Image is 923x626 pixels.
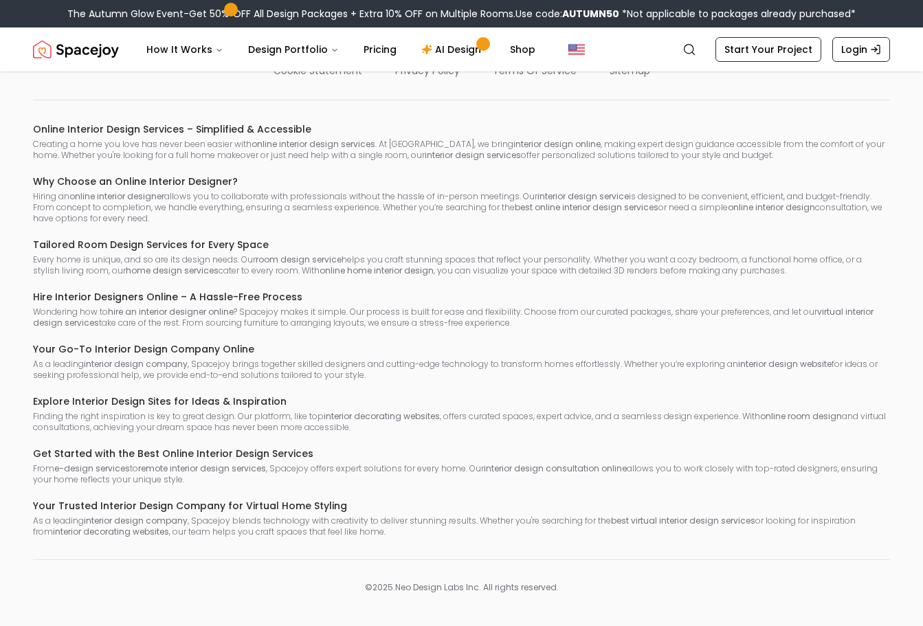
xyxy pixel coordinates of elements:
[33,306,890,328] p: Wondering how to ? Spacejoy makes it simple. Our process is built for ease and flexibility. Choos...
[324,410,440,422] strong: interior decorating websites
[728,201,815,213] strong: online interior design
[537,190,629,202] strong: interior design service
[515,7,619,21] span: Use code:
[54,462,130,474] strong: e-design services
[33,175,890,188] h6: Why Choose an Online Interior Designer?
[832,37,890,62] a: Login
[33,515,890,537] p: As a leading , Spacejoy blends technology with creativity to deliver stunning results. Whether yo...
[33,359,890,381] p: As a leading , Spacejoy brings together skilled designers and cutting-edge technology to transfor...
[499,36,546,63] a: Shop
[53,526,169,537] strong: interior decorating websites
[484,462,627,474] strong: interior design consultation online
[33,342,890,356] h6: Your Go-To Interior Design Company Online
[67,7,856,21] div: The Autumn Glow Event-Get 50% OFF All Design Packages + Extra 10% OFF on Multiple Rooms.
[513,138,601,150] strong: interior design online
[33,122,890,136] h6: Online Interior Design Services – Simplified & Accessible
[353,36,408,63] a: Pricing
[568,41,585,58] img: United States
[33,139,890,161] p: Creating a home you love has never been easier with . At [GEOGRAPHIC_DATA], we bring , making exp...
[33,36,119,63] a: Spacejoy
[619,7,856,21] span: *Not applicable to packages already purchased*
[760,410,842,422] strong: online room design
[135,36,234,63] button: How It Works
[33,191,890,224] p: Hiring an allows you to collaborate with professionals without the hassle of in-person meetings. ...
[33,582,890,593] p: © 2025 . Neo Design Labs Inc . All rights reserved.
[33,499,890,513] h6: Your Trusted Interior Design Company for Virtual Home Styling
[84,358,188,370] strong: interior design company
[108,306,234,317] strong: hire an interior designer online
[410,36,496,63] a: AI Design
[33,27,890,71] nav: Global
[126,265,219,276] strong: home design services
[252,138,375,150] strong: online interior design services
[256,254,342,265] strong: room design service
[33,447,890,460] h6: Get Started with the Best Online Interior Design Services
[33,306,874,328] strong: virtual interior design services
[738,358,832,370] strong: interior design website
[135,36,546,63] nav: Main
[33,411,890,433] p: Finding the right inspiration is key to great design. Our platform, like top , offers curated spa...
[320,265,434,276] strong: online home interior design
[69,190,164,202] strong: online interior designer
[33,238,890,251] h6: Tailored Room Design Services for Every Space
[562,7,619,21] b: AUTUMN50
[84,515,188,526] strong: interior design company
[425,149,521,161] strong: interior design services
[611,515,755,526] strong: best virtual interior design services
[237,36,350,63] button: Design Portfolio
[33,290,890,304] h6: Hire Interior Designers Online – A Hassle-Free Process
[33,36,119,63] img: Spacejoy Logo
[715,37,821,62] a: Start Your Project
[33,463,890,485] p: From to , Spacejoy offers expert solutions for every home. Our allows you to work closely with to...
[515,201,658,213] strong: best online interior design services
[138,462,266,474] strong: remote interior design services
[33,254,890,276] p: Every home is unique, and so are its design needs. Our helps you craft stunning spaces that refle...
[33,394,890,408] h6: Explore Interior Design Sites for Ideas & Inspiration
